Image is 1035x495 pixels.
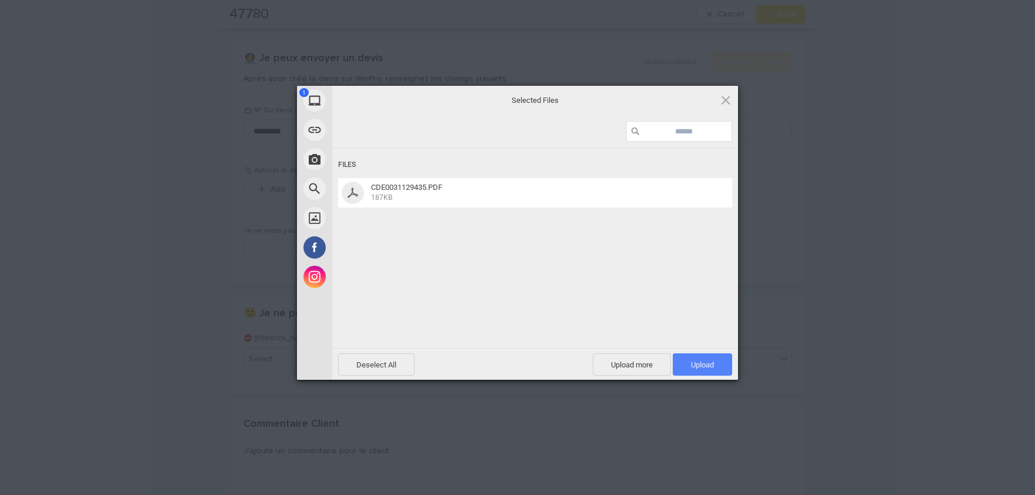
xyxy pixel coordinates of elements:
[371,183,442,192] span: CDE0031129435.PDF
[297,115,438,145] div: Link (URL)
[719,93,732,106] span: Click here or hit ESC to close picker
[691,360,714,369] span: Upload
[297,145,438,174] div: Take Photo
[338,353,415,376] span: Deselect All
[297,86,438,115] div: My Device
[297,262,438,292] div: Instagram
[368,183,717,202] span: CDE0031129435.PDF
[673,353,732,376] span: Upload
[297,203,438,233] div: Unsplash
[297,233,438,262] div: Facebook
[338,154,732,176] div: Files
[593,353,671,376] span: Upload more
[418,95,653,106] span: Selected Files
[371,193,392,202] span: 187KB
[297,174,438,203] div: Web Search
[299,88,309,97] span: 1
